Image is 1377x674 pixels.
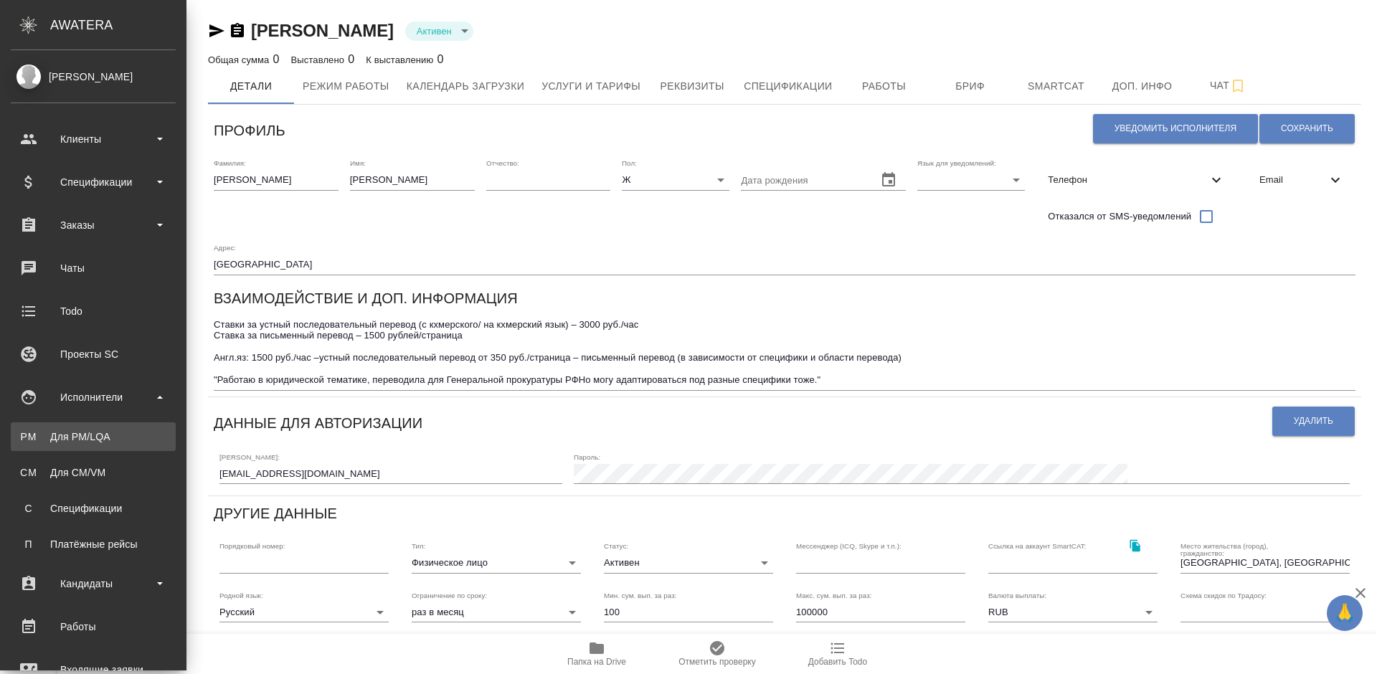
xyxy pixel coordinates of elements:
button: Активен [412,25,456,37]
div: Физическое лицо [412,553,581,573]
span: Удалить [1294,415,1333,427]
div: Кандидаты [11,573,176,594]
div: Email [1248,164,1355,196]
div: 0 [208,51,280,68]
button: 🙏 [1327,595,1363,631]
a: Чаты [4,250,183,286]
div: Заказы [11,214,176,236]
a: Todo [4,293,183,329]
span: Уведомить исполнителя [1115,123,1236,135]
label: Мессенджер (ICQ, Skype и т.п.): [796,543,902,550]
label: Адрес: [214,245,236,252]
a: PMДля PM/LQA [11,422,176,451]
span: Чат [1194,77,1263,95]
label: Пароль: [574,453,600,460]
span: Отказался от SMS-уведомлений [1048,209,1191,224]
button: Добавить Todo [777,634,898,674]
label: Порядковый номер: [219,543,285,550]
label: Ограничение по сроку: [412,592,487,599]
button: Скопировать ссылку для ЯМессенджера [208,22,225,39]
div: Проекты SC [11,343,176,365]
div: Чаты [11,257,176,279]
label: Ссылка на аккаунт SmartCAT: [988,543,1087,550]
span: Реквизиты [658,77,727,95]
div: Платёжные рейсы [18,537,169,551]
div: Для CM/VM [18,465,169,480]
button: Удалить [1272,407,1355,436]
div: Клиенты [11,128,176,150]
label: Язык для уведомлений: [917,160,996,167]
button: Уведомить исполнителя [1093,114,1258,143]
span: Папка на Drive [567,657,626,667]
div: Исполнители [11,386,176,408]
div: 0 [366,51,443,68]
p: К выставлению [366,54,437,65]
svg: Подписаться [1229,77,1246,95]
span: Услуги и тарифы [541,77,640,95]
button: Скопировать ссылку [229,22,246,39]
label: Тип: [412,543,425,550]
label: Имя: [350,160,366,167]
span: Спецификации [744,77,832,95]
label: Отчество: [486,160,519,167]
label: Место жительства (город), гражданство: [1180,543,1307,557]
a: CMДля CM/VM [11,458,176,487]
label: Пол: [622,160,637,167]
div: Для PM/LQA [18,429,169,444]
span: Работы [850,77,919,95]
p: Общая сумма [208,54,273,65]
div: AWATERA [50,11,186,39]
div: Активен [604,553,773,573]
button: Папка на Drive [536,634,657,674]
a: [PERSON_NAME] [251,21,394,40]
div: раз в месяц [412,602,581,622]
div: Спецификации [18,501,169,516]
div: Ж [622,170,729,190]
button: Отметить проверку [657,634,777,674]
span: Email [1259,173,1327,187]
span: Сохранить [1281,123,1333,135]
h6: Профиль [214,119,285,142]
div: Спецификации [11,171,176,193]
label: Родной язык: [219,592,263,599]
span: Доп. инфо [1108,77,1177,95]
span: Отметить проверку [678,657,755,667]
label: Схема скидок по Традосу: [1180,592,1267,599]
a: Проекты SC [4,336,183,372]
button: Сохранить [1259,114,1355,143]
label: Мин. сум. вып. за раз: [604,592,677,599]
span: Телефон [1048,173,1208,187]
label: Валюта выплаты: [988,592,1046,599]
div: Todo [11,300,176,322]
a: Работы [4,609,183,645]
div: 0 [291,51,355,68]
h6: Другие данные [214,502,337,525]
div: Работы [11,616,176,637]
span: Календарь загрузки [407,77,525,95]
div: Телефон [1036,164,1236,196]
h6: Взаимодействие и доп. информация [214,287,518,310]
button: Скопировать ссылку [1120,531,1150,560]
a: ППлатёжные рейсы [11,530,176,559]
span: Детали [217,77,285,95]
span: Добавить Todo [808,657,867,667]
a: ССпецификации [11,494,176,523]
div: RUB [988,602,1158,622]
div: Русский [219,602,389,622]
h6: Данные для авторизации [214,412,422,435]
div: Активен [405,22,473,41]
label: Макс. сум. вып. за раз: [796,592,872,599]
div: [PERSON_NAME] [11,69,176,85]
span: Бриф [936,77,1005,95]
span: Режим работы [303,77,389,95]
label: Статус: [604,543,628,550]
span: 🙏 [1333,598,1357,628]
label: Фамилия: [214,160,246,167]
textarea: Ставки за устный последовательный перевод (с кхмерского/ на кхмерский язык) – 3000 руб./час Ставк... [214,319,1355,386]
p: Выставлено [291,54,349,65]
span: Smartcat [1022,77,1091,95]
label: [PERSON_NAME]: [219,453,280,460]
